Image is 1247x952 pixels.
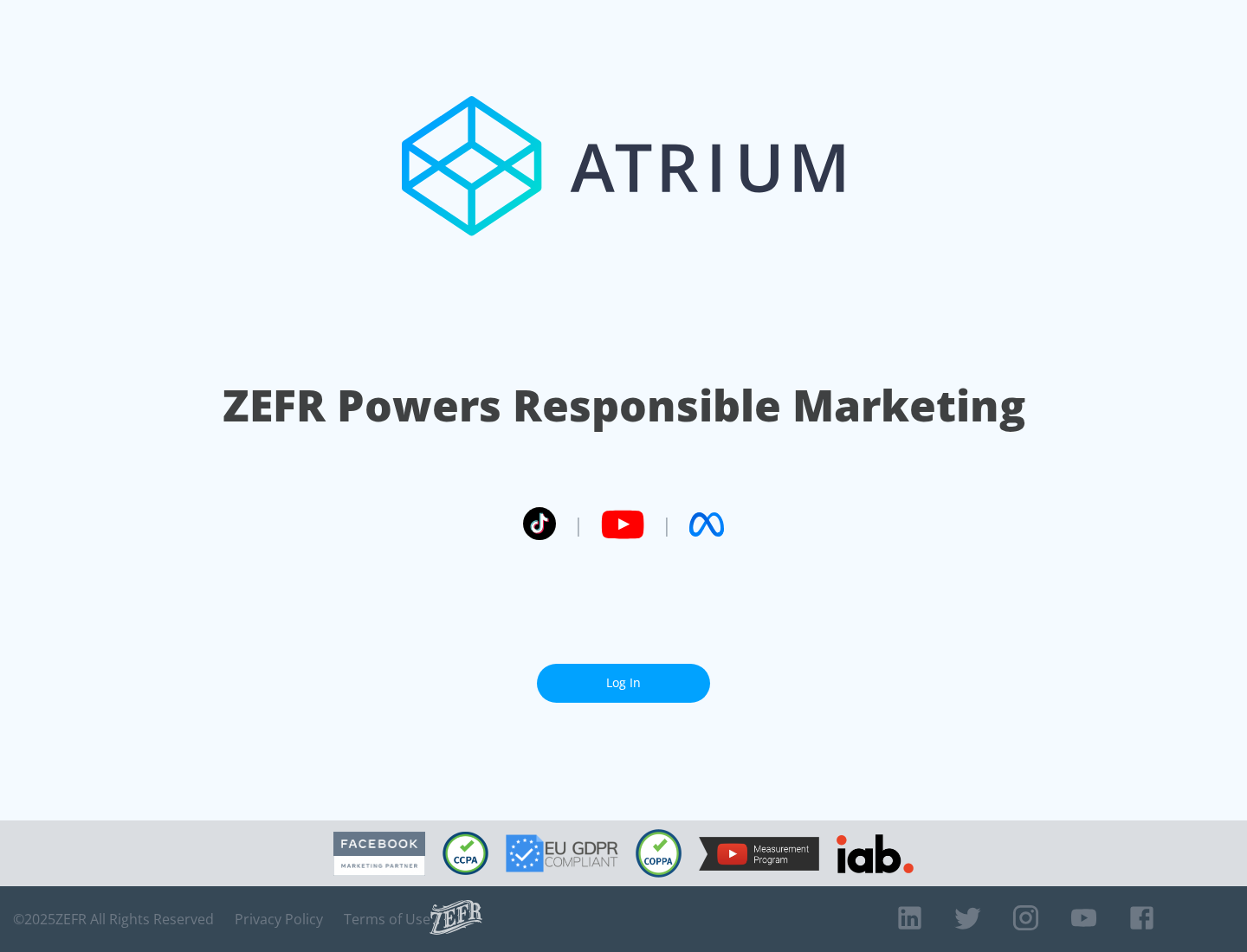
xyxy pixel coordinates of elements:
a: Terms of Use [344,910,430,928]
img: IAB [837,834,914,873]
img: GDPR Compliant [506,834,618,872]
img: YouTube Measurement Program [699,837,819,871]
h1: ZEFR Powers Responsible Marketing [223,376,1025,435]
a: Privacy Policy [235,910,323,928]
img: COPPA Compliant [636,829,682,878]
img: Facebook Marketing Partner [333,832,425,876]
img: CCPA Compliant [443,832,488,875]
a: Log In [537,664,710,703]
span: | [573,511,584,537]
span: | [662,511,672,537]
span: © 2025 ZEFR All Rights Reserved [13,910,214,928]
